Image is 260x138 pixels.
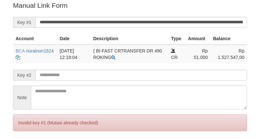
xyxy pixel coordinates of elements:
[57,33,91,45] th: Date
[26,48,54,53] a: nurainun1624
[13,114,247,131] div: Invalid key #1 (Mutasi already checked)
[91,33,169,45] th: Description
[13,33,57,45] th: Account
[91,45,169,63] td: { BI-FAST CRTRANSFER DR 490 ROKING
[168,33,185,45] th: Type
[57,45,91,63] td: [DATE] 12:18:04
[186,45,211,63] td: Rp 51.000
[171,55,177,60] span: CR
[13,86,31,109] span: Note
[16,48,25,53] span: BCA
[186,33,211,45] th: Amount
[210,33,247,45] th: Balance
[13,1,247,10] p: Manual Link Form
[210,45,247,63] td: Rp 1.527.547,00
[13,17,35,28] span: Key #1
[16,55,20,60] a: Copy nurainun1624 to clipboard
[13,70,35,81] span: Key #2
